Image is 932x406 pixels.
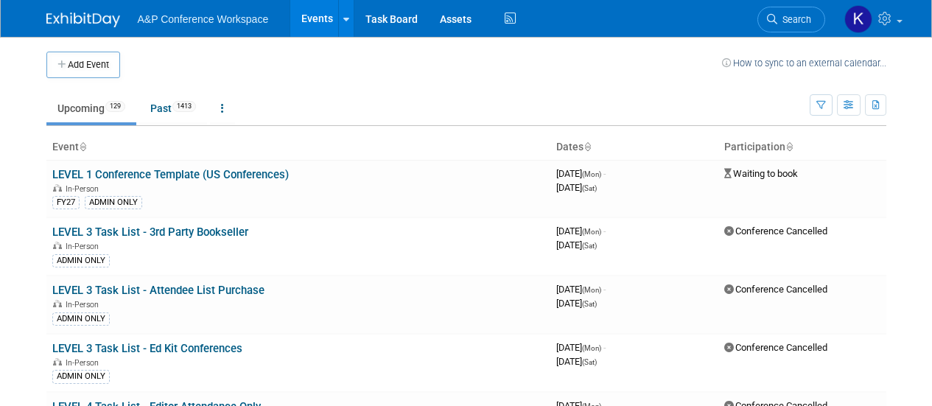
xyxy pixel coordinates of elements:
th: Event [46,135,550,160]
span: [DATE] [556,284,606,295]
div: FY27 [52,196,80,209]
span: - [603,168,606,179]
span: Waiting to book [724,168,798,179]
span: (Mon) [582,344,601,352]
span: [DATE] [556,356,597,367]
a: LEVEL 3 Task List - Attendee List Purchase [52,284,264,297]
a: Search [757,7,825,32]
img: ExhibitDay [46,13,120,27]
span: [DATE] [556,182,597,193]
span: 129 [105,101,125,112]
span: 1413 [172,101,196,112]
a: Upcoming129 [46,94,136,122]
span: A&P Conference Workspace [138,13,269,25]
span: (Sat) [582,242,597,250]
th: Dates [550,135,718,160]
a: LEVEL 3 Task List - 3rd Party Bookseller [52,225,248,239]
span: (Sat) [582,184,597,192]
span: In-Person [66,242,103,251]
div: ADMIN ONLY [52,254,110,267]
a: Sort by Participation Type [785,141,793,153]
a: Sort by Start Date [584,141,591,153]
img: In-Person Event [53,358,62,365]
a: How to sync to an external calendar... [722,57,886,69]
span: [DATE] [556,225,606,237]
span: - [603,225,606,237]
a: Past1413 [139,94,207,122]
img: Katie Bennett [844,5,872,33]
span: In-Person [66,184,103,194]
span: In-Person [66,300,103,309]
th: Participation [718,135,886,160]
span: Search [777,14,811,25]
button: Add Event [46,52,120,78]
div: ADMIN ONLY [52,312,110,326]
div: ADMIN ONLY [52,370,110,383]
span: [DATE] [556,298,597,309]
span: (Mon) [582,286,601,294]
span: [DATE] [556,239,597,251]
span: Conference Cancelled [724,342,827,353]
span: (Sat) [582,358,597,366]
a: Sort by Event Name [79,141,86,153]
span: (Mon) [582,170,601,178]
span: In-Person [66,358,103,368]
img: In-Person Event [53,300,62,307]
span: [DATE] [556,342,606,353]
span: Conference Cancelled [724,225,827,237]
a: LEVEL 3 Task List - Ed Kit Conferences [52,342,242,355]
span: - [603,284,606,295]
div: ADMIN ONLY [85,196,142,209]
span: [DATE] [556,168,606,179]
img: In-Person Event [53,242,62,249]
a: LEVEL 1 Conference Template (US Conferences) [52,168,289,181]
span: (Mon) [582,228,601,236]
span: Conference Cancelled [724,284,827,295]
span: (Sat) [582,300,597,308]
img: In-Person Event [53,184,62,192]
span: - [603,342,606,353]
